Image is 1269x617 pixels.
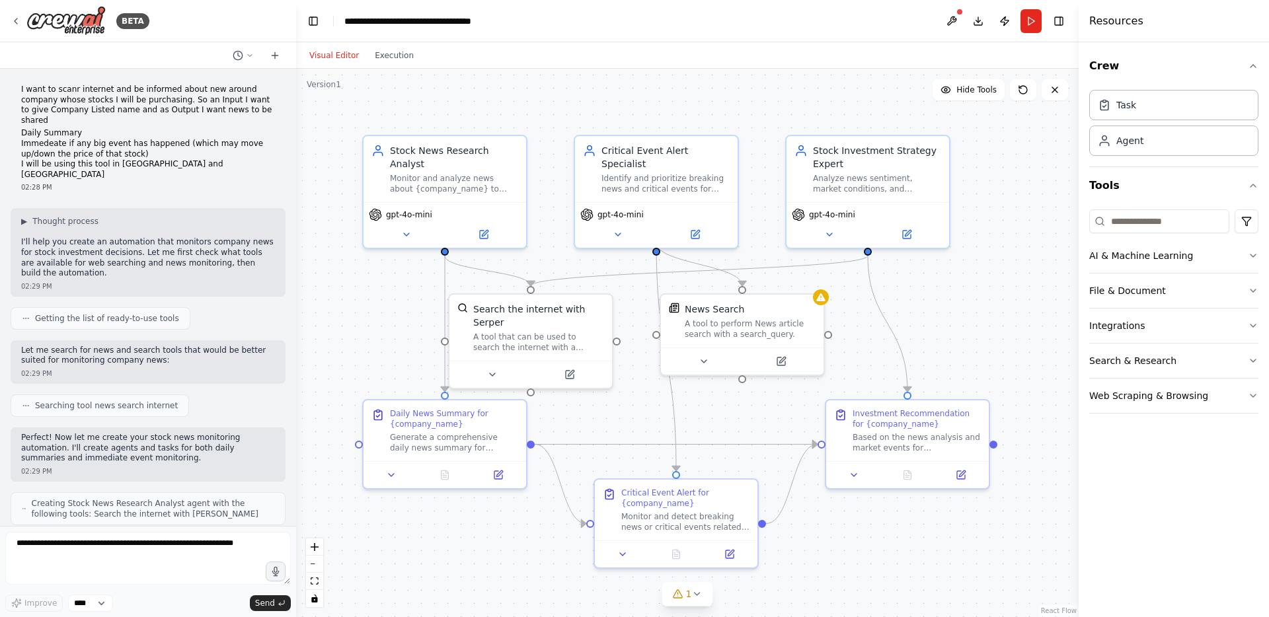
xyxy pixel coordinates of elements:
[853,432,981,453] div: Based on the news analysis and market events for {company_name}, provide a comprehensive investme...
[306,573,323,590] button: fit view
[250,595,291,611] button: Send
[438,256,537,286] g: Edge from d8d031ed-8807-4ed5-a573-3fdeffc0e21c to 390d4d74-400a-41af-8995-9f6ce36c28f1
[255,598,275,608] span: Send
[21,237,275,278] p: I'll help you create an automation that monitors company news for stock investment decisions. Let...
[813,173,941,194] div: Analyze news sentiment, market conditions, and company fundamentals for {company_name} to provide...
[344,15,471,28] nav: breadcrumb
[390,432,518,453] div: Generate a comprehensive daily news summary for {company_name} covering all relevant news from th...
[307,79,341,90] div: Version 1
[446,227,521,242] button: Open in side panel
[813,144,941,170] div: Stock Investment Strategy Expert
[744,353,818,369] button: Open in side panel
[1089,344,1258,378] button: Search & Research
[116,13,149,29] div: BETA
[362,135,527,249] div: Stock News Research AnalystMonitor and analyze news about {company_name} to identify market-movin...
[1116,134,1143,147] div: Agent
[475,467,521,483] button: Open in side panel
[457,303,468,313] img: SerperDevTool
[21,182,275,192] div: 02:28 PM
[1089,85,1258,166] div: Crew
[956,85,997,95] span: Hide Tools
[1089,204,1258,424] div: Tools
[685,303,744,316] div: News Search
[367,48,422,63] button: Execution
[594,478,759,569] div: Critical Event Alert for {company_name}Monitor and detect breaking news or critical events relate...
[306,556,323,573] button: zoom out
[21,345,275,366] p: Let me search for news and search tools that would be better suited for monitoring company news:
[1089,13,1143,29] h4: Resources
[574,135,739,249] div: Critical Event Alert SpecialistIdentify and prioritize breaking news and critical events for {com...
[227,48,259,63] button: Switch to previous chat
[1089,167,1258,204] button: Tools
[707,546,752,562] button: Open in side panel
[1041,607,1077,614] a: React Flow attribution
[621,511,750,532] div: Monitor and detect breaking news or critical events related to {company_name} that could signific...
[306,538,323,556] button: zoom in
[532,367,607,382] button: Open in side panel
[535,438,586,530] g: Edge from 4f3aacba-80af-4149-a0ff-fc7744f2caba to bfee372e-6160-4ded-8f7d-39980f42e941
[473,303,604,329] div: Search the internet with Serper
[524,256,874,286] g: Edge from f0a29a9c-2b8f-4d61-bb73-51970c962699 to 390d4d74-400a-41af-8995-9f6ce36c28f1
[1089,379,1258,413] button: Web Scraping & Browsing
[390,173,518,194] div: Monitor and analyze news about {company_name} to identify market-moving events and provide compre...
[301,48,367,63] button: Visual Editor
[473,332,604,353] div: A tool that can be used to search the internet with a search_query. Supports different search typ...
[938,467,983,483] button: Open in side panel
[35,400,178,411] span: Searching tool news search internet
[32,216,98,227] span: Thought process
[21,128,275,139] li: Daily Summary
[306,538,323,607] div: React Flow controls
[669,303,679,313] img: SerplyNewsSearchTool
[362,399,527,490] div: Daily News Summary for {company_name}Generate a comprehensive daily news summary for {company_nam...
[650,242,749,286] g: Edge from eebb6e62-19fb-4a87-b090-a0f9507d47c6 to 5f4e7338-88b5-488e-a42e-17e06015fb65
[21,433,275,464] p: Perfect! Now let me create your stock news monitoring automation. I'll create agents and tasks fo...
[648,546,705,562] button: No output available
[386,209,432,220] span: gpt-4o-mini
[1050,12,1068,30] button: Hide right sidebar
[809,209,855,220] span: gpt-4o-mini
[933,79,1005,100] button: Hide Tools
[869,227,944,242] button: Open in side panel
[685,318,816,340] div: A tool to perform News article search with a search_query.
[417,467,473,483] button: No output available
[621,488,750,509] div: Critical Event Alert for {company_name}
[658,227,732,242] button: Open in side panel
[24,598,57,608] span: Improve
[1089,273,1258,308] button: File & Document
[601,144,730,170] div: Critical Event Alert Specialist
[1089,238,1258,273] button: AI & Machine Learning
[26,6,106,36] img: Logo
[448,293,613,389] div: SerperDevToolSearch the internet with SerperA tool that can be used to search the internet with a...
[686,587,692,600] span: 1
[853,408,981,429] div: Investment Recommendation for {company_name}
[1089,48,1258,85] button: Crew
[21,281,275,291] div: 02:29 PM
[535,438,818,451] g: Edge from 4f3aacba-80af-4149-a0ff-fc7744f2caba to e8360ef6-6165-45c1-ac4b-7571915df01a
[306,590,323,607] button: toggle interactivity
[438,256,451,392] g: Edge from d8d031ed-8807-4ed5-a573-3fdeffc0e21c to 4f3aacba-80af-4149-a0ff-fc7744f2caba
[766,438,818,530] g: Edge from bfee372e-6160-4ded-8f7d-39980f42e941 to e8360ef6-6165-45c1-ac4b-7571915df01a
[21,139,275,159] li: Immedeate if any big event has happened (which may move up/down the price of that stock)
[32,498,274,519] span: Creating Stock News Research Analyst agent with the following tools: Search the internet with [PE...
[5,595,63,612] button: Improve
[390,144,518,170] div: Stock News Research Analyst
[21,216,27,227] span: ▶
[662,582,713,606] button: 1
[264,48,286,63] button: Start a new chat
[21,159,275,180] p: I will be using this tool in [GEOGRAPHIC_DATA] and [GEOGRAPHIC_DATA]
[880,467,936,483] button: No output available
[785,135,950,249] div: Stock Investment Strategy ExpertAnalyze news sentiment, market conditions, and company fundamenta...
[21,466,275,476] div: 02:29 PM
[1089,308,1258,343] button: Integrations
[825,399,990,490] div: Investment Recommendation for {company_name}Based on the news analysis and market events for {com...
[21,85,275,126] p: I want to scanr internet and be informed about new around company whose stocks I will be purchasi...
[861,256,914,392] g: Edge from f0a29a9c-2b8f-4d61-bb73-51970c962699 to e8360ef6-6165-45c1-ac4b-7571915df01a
[21,216,98,227] button: ▶Thought process
[21,369,275,379] div: 02:29 PM
[390,408,518,429] div: Daily News Summary for {company_name}
[266,562,286,581] button: Click to speak your automation idea
[35,313,179,324] span: Getting the list of ready-to-use tools
[1116,98,1136,112] div: Task
[597,209,644,220] span: gpt-4o-mini
[650,242,683,471] g: Edge from eebb6e62-19fb-4a87-b090-a0f9507d47c6 to bfee372e-6160-4ded-8f7d-39980f42e941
